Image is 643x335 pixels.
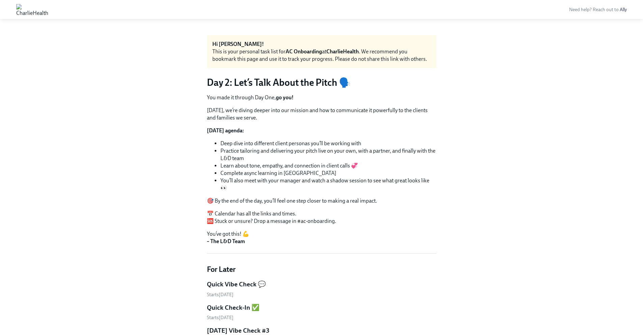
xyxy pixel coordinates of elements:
h5: Quick Check-In ✅ [207,303,260,312]
p: [DATE], we’re diving deeper into our mission and how to communicate it powerfully to the clients ... [207,107,436,122]
h3: Day 2: Let’s Talk About the Pitch 🗣️ [207,76,436,88]
li: Deep dive into different client personas you’ll be working with [220,140,436,147]
li: Learn about tone, empathy, and connection in client calls 💞 [220,162,436,170]
strong: go you! [276,94,294,101]
div: This is your personal task list for at . We recommend you bookmark this page and use it to track ... [212,48,431,63]
p: 🎯 By the end of the day, you’ll feel one step closer to making a real impact. [207,197,436,205]
a: Quick Vibe Check 💬Starts[DATE] [207,280,436,298]
p: You’ve got this! 💪 [207,230,436,245]
p: You made it through Day One, [207,94,436,101]
strong: Hi [PERSON_NAME]! [212,41,264,47]
span: Need help? Reach out to [569,7,627,12]
span: Tuesday, October 7th 2025, 4:00 pm [207,292,234,298]
a: Quick Check-In ✅Starts[DATE] [207,303,436,321]
strong: CharlieHealth [326,48,359,55]
strong: [DATE] agenda: [207,127,244,134]
img: CharlieHealth [16,4,48,15]
h5: Quick Vibe Check 💬 [207,280,266,289]
li: Complete async learning in [GEOGRAPHIC_DATA] [220,170,436,177]
p: 📅 Calendar has all the links and times. 🆘 Stuck or unsure? Drop a message in #ac-onboarding. [207,210,436,225]
li: You’ll also meet with your manager and watch a shadow session to see what great looks like 👀 [220,177,436,192]
strong: – The L&D Team [207,238,245,244]
h5: [DATE] Vibe Check #3 [207,326,269,335]
span: Thursday, October 9th 2025, 4:00 pm [207,315,234,320]
li: Practice tailoring and delivering your pitch live on your own, with a partner, and finally with t... [220,147,436,162]
h4: For Later [207,264,436,275]
a: Ally [620,7,627,12]
strong: AC Onboarding [286,48,322,55]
